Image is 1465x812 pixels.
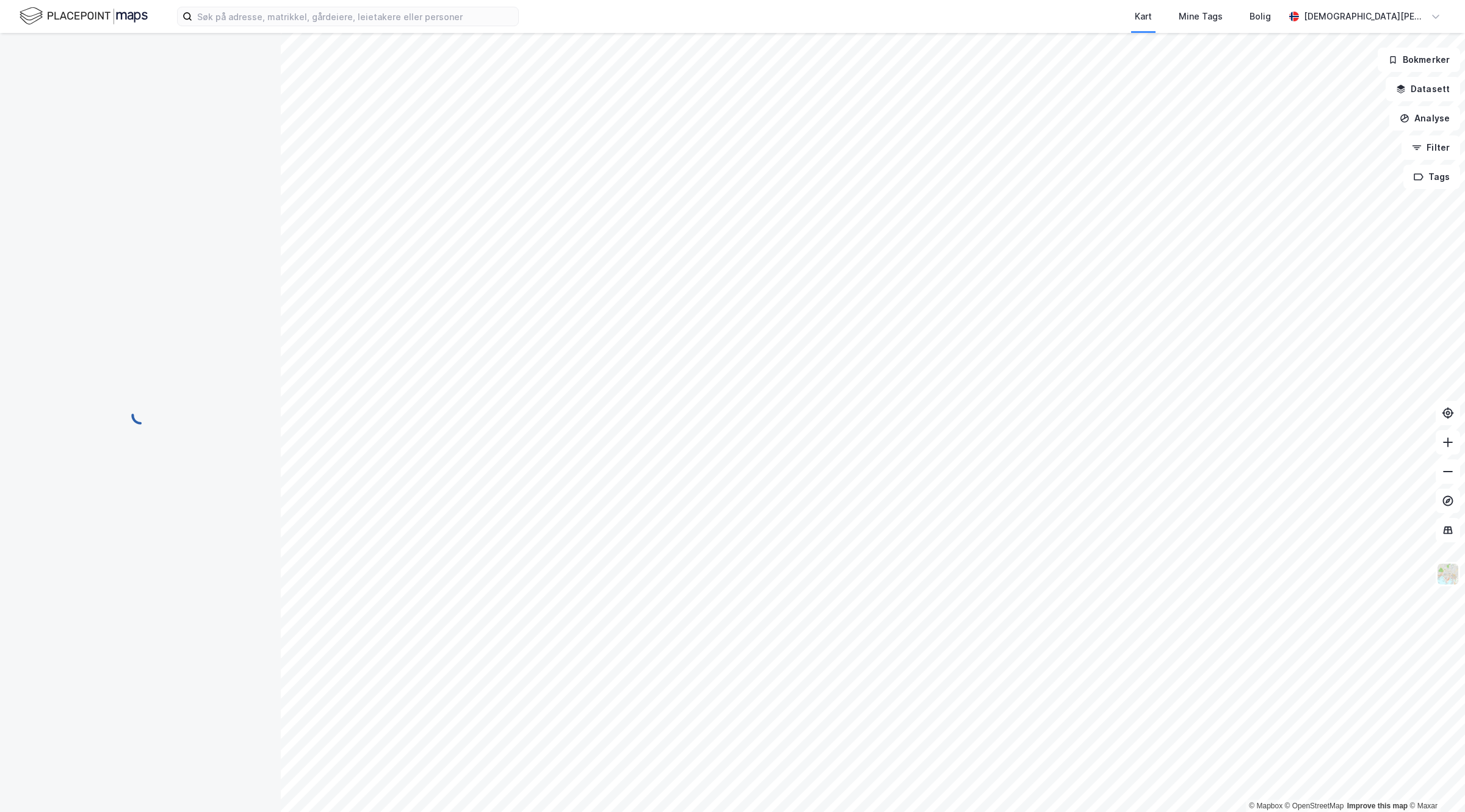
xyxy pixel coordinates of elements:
[1436,562,1460,586] img: Z
[1404,753,1465,812] iframe: Chat Widget
[1402,135,1460,160] button: Filter
[1378,48,1460,72] button: Bokmerker
[1249,802,1282,810] a: Mapbox
[1347,802,1408,810] a: Improve this map
[20,5,148,27] img: logo.f888ab2527a4732fd821a326f86c7f29.svg
[1389,106,1460,131] button: Analyse
[1179,9,1223,24] div: Mine Tags
[131,406,150,425] img: spinner.a6d8c91a73a9ac5275cf975e30b51cfb.svg
[1285,802,1344,810] a: OpenStreetMap
[1135,9,1152,24] div: Kart
[1386,77,1460,101] button: Datasett
[1403,165,1460,189] button: Tags
[1250,9,1271,24] div: Bolig
[192,7,518,26] input: Søk på adresse, matrikkel, gårdeiere, leietakere eller personer
[1304,9,1426,24] div: [DEMOGRAPHIC_DATA][PERSON_NAME]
